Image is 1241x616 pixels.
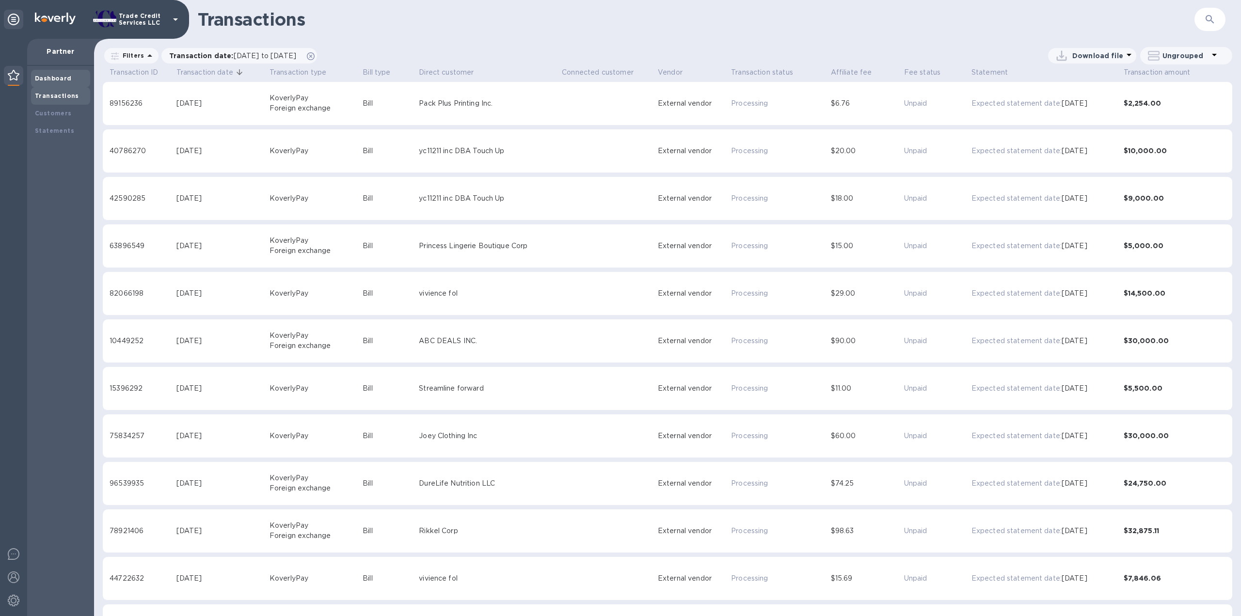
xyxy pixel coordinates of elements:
div: 15396292 [110,383,172,394]
div: $90.00 [831,336,900,346]
p: Expected statement date: [971,431,1062,441]
p: Unpaid [904,336,968,346]
p: Processing [731,193,827,204]
div: $30,000.00 [1124,336,1225,346]
p: Trade Credit Services LLC [119,13,167,26]
span: Affiliate fee [831,66,885,78]
div: $29.00 [831,288,900,299]
div: External vendor [658,193,727,204]
div: $15.69 [831,573,900,584]
div: $5,500.00 [1124,383,1225,393]
p: Processing [731,241,827,251]
div: External vendor [658,288,727,299]
span: Transaction date [176,66,233,78]
p: Unpaid [904,573,968,584]
span: Vendor [658,66,683,78]
p: Unpaid [904,146,968,156]
div: Joey Clothing Inc [419,431,558,441]
div: Foreign exchange [270,246,359,256]
p: Expected statement date: [971,98,1062,109]
p: [DATE] [1062,336,1087,346]
div: $20.00 [831,146,900,156]
div: External vendor [658,383,727,394]
div: vivience fol [419,573,558,584]
div: Bill [363,431,415,441]
div: KoverlyPay [270,431,359,441]
p: [DATE] [1062,383,1087,394]
p: Unpaid [904,98,968,109]
p: Processing [731,526,827,536]
div: Rikkel Corp [419,526,558,536]
p: Processing [731,383,827,394]
span: Transaction date [176,66,246,78]
div: $98.63 [831,526,900,536]
div: KoverlyPay [270,573,359,584]
p: Processing [731,431,827,441]
span: Transaction status [731,66,793,78]
div: yc11211 inc DBA Touch Up [419,146,558,156]
p: Transaction date : [169,51,301,61]
div: 63896549 [110,241,172,251]
p: Download file [1072,51,1123,61]
div: $11.00 [831,383,900,394]
p: Expected statement date: [971,383,1062,394]
div: KoverlyPay [270,93,359,103]
p: Processing [731,98,827,109]
p: [DATE] [1062,288,1087,299]
div: Princess Lingerie Boutique Corp [419,241,558,251]
div: KoverlyPay [270,383,359,394]
div: $15.00 [831,241,900,251]
p: Expected statement date: [971,336,1062,346]
div: External vendor [658,526,727,536]
span: Transaction status [731,66,806,78]
div: KoverlyPay [270,193,359,204]
p: Processing [731,478,827,489]
span: Bill type [363,66,403,78]
p: Unpaid [904,478,968,489]
p: Unpaid [904,526,968,536]
p: [DATE] [1062,146,1087,156]
div: [DATE] [176,241,266,251]
div: 75834257 [110,431,172,441]
div: Bill [363,146,415,156]
div: [DATE] [176,146,266,156]
div: $24,750.00 [1124,478,1225,488]
p: Expected statement date: [971,478,1062,489]
span: Direct customer [419,66,486,78]
div: 44722632 [110,573,172,584]
span: Transaction type [270,66,326,78]
span: Transaction amount [1124,66,1203,78]
p: Expected statement date: [971,193,1062,204]
div: Bill [363,526,415,536]
div: Unpin categories [4,10,23,29]
div: 78921406 [110,526,172,536]
div: 42590285 [110,193,172,204]
img: Logo [35,13,76,24]
p: [DATE] [1062,193,1087,204]
div: Streamline forward [419,383,558,394]
div: Foreign exchange [270,483,359,493]
span: Fee status [904,66,941,78]
div: [DATE] [176,336,266,346]
p: Unpaid [904,241,968,251]
div: $6.76 [831,98,900,109]
p: Processing [731,336,827,346]
div: $14,500.00 [1124,288,1225,298]
div: Foreign exchange [270,103,359,113]
div: 40786270 [110,146,172,156]
div: External vendor [658,478,727,489]
div: KoverlyPay [270,473,359,483]
div: External vendor [658,241,727,251]
div: Bill [363,241,415,251]
p: Unpaid [904,431,968,441]
div: [DATE] [176,573,266,584]
span: [DATE] to [DATE] [234,52,296,60]
span: Transaction amount [1124,66,1191,78]
span: Transaction ID [110,66,158,78]
div: [DATE] [176,526,266,536]
div: $10,000.00 [1124,146,1225,156]
p: Processing [731,573,827,584]
div: $7,846.06 [1124,573,1225,583]
div: Bill [363,383,415,394]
